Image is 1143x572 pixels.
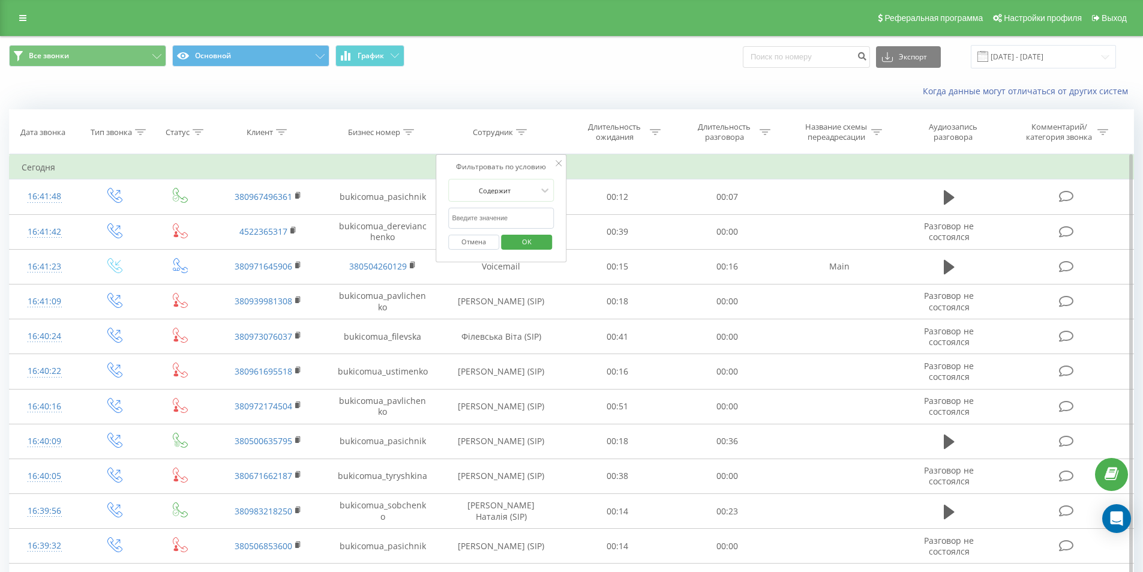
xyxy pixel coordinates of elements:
[876,46,941,68] button: Экспорт
[325,214,439,249] td: bukicomua_derevianchenko
[29,51,69,61] span: Все звонки
[743,46,870,68] input: Поиск по номеру
[563,494,673,529] td: 00:14
[235,191,292,202] a: 380967496361
[235,470,292,481] a: 380671662187
[804,122,868,142] div: Название схемы переадресации
[673,389,782,424] td: 00:00
[673,459,782,493] td: 00:00
[22,465,68,488] div: 16:40:05
[924,325,974,348] span: Разговор не состоялся
[510,232,544,251] span: OK
[914,122,992,142] div: Аудиозапись разговора
[325,319,439,354] td: bukicomua_filevska
[235,400,292,412] a: 380972174504
[563,249,673,284] td: 00:15
[563,214,673,249] td: 00:39
[501,235,552,250] button: OK
[448,235,499,250] button: Отмена
[673,179,782,214] td: 00:07
[440,284,563,319] td: [PERSON_NAME] (SIP)
[235,295,292,307] a: 380939981308
[448,208,554,229] input: Введите значение
[782,249,896,284] td: Main
[563,284,673,319] td: 00:18
[924,290,974,312] span: Разговор не состоялся
[563,319,673,354] td: 00:41
[22,360,68,383] div: 16:40:22
[923,85,1134,97] a: Когда данные могут отличаться от других систем
[563,354,673,389] td: 00:16
[673,424,782,459] td: 00:36
[235,331,292,342] a: 380973076037
[1024,122,1094,142] div: Комментарий/категория звонка
[325,179,439,214] td: bukicomua_pasichnik
[440,529,563,564] td: [PERSON_NAME] (SIP)
[325,389,439,424] td: bukicomua_pavlichenko
[673,529,782,564] td: 00:00
[440,494,563,529] td: [PERSON_NAME] Наталія (SIP)
[22,290,68,313] div: 16:41:09
[448,161,554,173] div: Фильтровать по условию
[440,424,563,459] td: [PERSON_NAME] (SIP)
[583,122,647,142] div: Длительность ожидания
[673,494,782,529] td: 00:23
[692,122,757,142] div: Длительность разговора
[673,214,782,249] td: 00:00
[358,52,384,60] span: График
[10,155,1134,179] td: Сегодня
[247,127,273,137] div: Клиент
[325,424,439,459] td: bukicomua_pasichnik
[1004,13,1082,23] span: Настройки профиля
[348,127,400,137] div: Бизнес номер
[239,226,287,237] a: 4522365317
[924,535,974,557] span: Разговор не состоялся
[563,389,673,424] td: 00:51
[235,260,292,272] a: 380971645906
[325,529,439,564] td: bukicomua_pasichnik
[924,220,974,242] span: Разговор не состоялся
[22,534,68,558] div: 16:39:32
[1102,504,1131,533] div: Open Intercom Messenger
[349,260,407,272] a: 380504260129
[673,284,782,319] td: 00:00
[325,494,439,529] td: bukicomua_sobchenko
[563,424,673,459] td: 00:18
[440,249,563,284] td: Voicemail
[440,459,563,493] td: [PERSON_NAME] (SIP)
[440,389,563,424] td: [PERSON_NAME] (SIP)
[9,45,166,67] button: Все звонки
[335,45,404,67] button: График
[473,127,513,137] div: Сотрудник
[924,465,974,487] span: Разговор не состоялся
[91,127,132,137] div: Тип звонка
[325,459,439,493] td: bukicomua_tyryshkina
[22,255,68,278] div: 16:41:23
[22,499,68,523] div: 16:39:56
[440,319,563,354] td: Філевська Віта (SIP)
[924,360,974,382] span: Разговор не состоялся
[22,325,68,348] div: 16:40:24
[563,459,673,493] td: 00:38
[563,179,673,214] td: 00:12
[172,45,329,67] button: Основной
[235,540,292,552] a: 380506853600
[325,284,439,319] td: bukicomua_pavlichenko
[22,185,68,208] div: 16:41:48
[924,395,974,417] span: Разговор не состоялся
[440,354,563,389] td: [PERSON_NAME] (SIP)
[22,395,68,418] div: 16:40:16
[673,354,782,389] td: 00:00
[673,249,782,284] td: 00:16
[563,529,673,564] td: 00:14
[1102,13,1127,23] span: Выход
[235,435,292,447] a: 380500635795
[235,366,292,377] a: 380961695518
[20,127,65,137] div: Дата звонка
[235,505,292,517] a: 380983218250
[673,319,782,354] td: 00:00
[884,13,983,23] span: Реферальная программа
[22,220,68,244] div: 16:41:42
[22,430,68,453] div: 16:40:09
[166,127,190,137] div: Статус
